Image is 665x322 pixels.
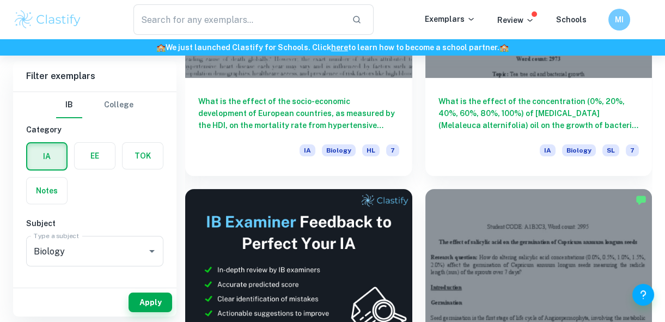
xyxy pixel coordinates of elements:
[75,143,115,169] button: EE
[56,92,82,118] button: IB
[632,284,654,306] button: Help and Feedback
[438,95,639,131] h6: What is the effect of the concentration (0%, 20%, 40%, 60%, 80%, 100%) of [MEDICAL_DATA] (Melaleu...
[300,144,315,156] span: IA
[613,14,626,26] h6: MI
[425,13,475,25] p: Exemplars
[123,143,163,169] button: TOK
[129,293,172,312] button: Apply
[26,217,163,229] h6: Subject
[104,92,133,118] button: College
[27,143,66,169] button: IA
[499,43,509,52] span: 🏫
[331,43,348,52] a: here
[386,144,399,156] span: 7
[362,144,380,156] span: HL
[27,178,67,204] button: Notes
[497,14,534,26] p: Review
[608,9,630,31] button: MI
[322,144,356,156] span: Biology
[562,144,596,156] span: Biology
[156,43,166,52] span: 🏫
[13,61,176,92] h6: Filter exemplars
[133,4,343,35] input: Search for any exemplars...
[626,144,639,156] span: 7
[144,244,160,259] button: Open
[540,144,556,156] span: IA
[34,231,79,240] label: Type a subject
[636,195,646,205] img: Marked
[198,95,399,131] h6: What is the effect of the socio-economic development of European countries, as measured by the HD...
[26,124,163,136] h6: Category
[602,144,619,156] span: SL
[56,92,133,118] div: Filter type choice
[2,41,663,53] h6: We just launched Clastify for Schools. Click to learn how to become a school partner.
[13,9,82,31] img: Clastify logo
[556,15,587,24] a: Schools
